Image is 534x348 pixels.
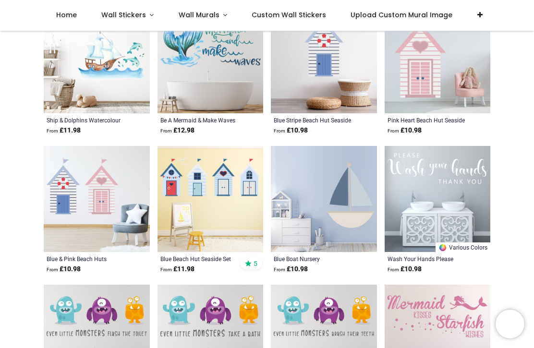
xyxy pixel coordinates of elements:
[385,8,491,114] img: Pink Heart Beach Hut Seaside Wall Sticker
[274,267,285,272] span: From
[158,8,264,114] img: Be A Mermaid & Make Waves Wall Sticker
[271,8,377,114] img: Blue Stripe Beach Hut Seaside Wall Sticker
[160,264,194,274] strong: £ 11.98
[388,116,468,124] a: Pink Heart Beach Hut Seaside
[47,267,58,272] span: From
[158,146,264,252] img: Blue Beach Hut Seaside Set Wall Sticker
[436,242,490,252] a: Various Colors
[274,126,308,135] strong: £ 10.98
[351,10,452,20] span: Upload Custom Mural Image
[160,116,241,124] a: Be A Mermaid & Make Waves
[274,264,308,274] strong: £ 10.98
[47,255,127,263] a: Blue & Pink Beach Huts Seaside
[56,10,77,20] span: Home
[274,116,354,124] a: Blue Stripe Beach Hut Seaside
[47,116,127,124] a: Ship & Dolphins Watercolour Design Kids
[179,10,219,20] span: Wall Murals
[160,126,194,135] strong: £ 12.98
[438,243,447,252] img: Color Wheel
[47,264,81,274] strong: £ 10.98
[271,146,377,252] img: Blue Boat Nursery Wall Sticker
[44,8,150,114] img: Ship & Dolphins Watercolour Design Kids Wall Sticker
[388,267,399,272] span: From
[252,10,326,20] span: Custom Wall Stickers
[388,126,422,135] strong: £ 10.98
[44,146,150,252] img: Blue & Pink Beach Huts Seaside Wall Sticker
[160,255,241,263] a: Blue Beach Hut Seaside Set
[274,128,285,133] span: From
[254,259,257,268] span: 5
[496,310,524,338] iframe: Brevo live chat
[388,255,468,263] a: Wash Your Hands Please Thank You
[101,10,146,20] span: Wall Stickers
[385,146,491,252] img: Wash Your Hands Please Thank You Wall Sticker
[274,255,354,263] a: Blue Boat Nursery
[160,267,172,272] span: From
[47,126,81,135] strong: £ 11.98
[47,128,58,133] span: From
[388,128,399,133] span: From
[388,264,422,274] strong: £ 10.98
[160,128,172,133] span: From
